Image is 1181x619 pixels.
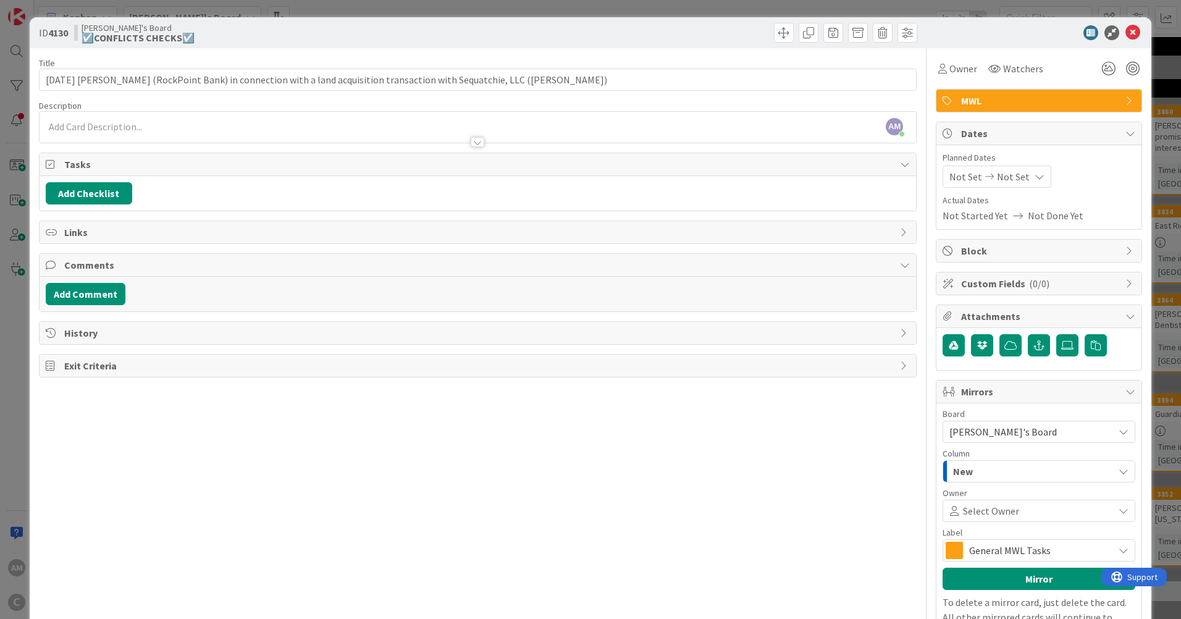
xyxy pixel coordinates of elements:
[961,243,1119,258] span: Block
[26,2,56,17] span: Support
[64,326,894,340] span: History
[961,276,1119,291] span: Custom Fields
[961,93,1119,108] span: MWL
[1028,208,1083,223] span: Not Done Yet
[1029,277,1049,290] span: ( 0/0 )
[39,100,82,111] span: Description
[82,33,195,43] b: ☑️CONFLICTS CHECKS☑️
[943,568,1135,590] button: Mirror
[82,23,195,33] span: [PERSON_NAME]'s Board
[949,426,1057,438] span: [PERSON_NAME]'s Board
[46,182,132,204] button: Add Checklist
[943,489,967,497] span: Owner
[961,309,1119,324] span: Attachments
[953,463,973,479] span: New
[949,169,982,184] span: Not Set
[943,410,965,418] span: Board
[886,118,903,135] span: AM
[943,460,1135,482] button: New
[46,283,125,305] button: Add Comment
[943,528,962,537] span: Label
[961,126,1119,141] span: Dates
[961,384,1119,399] span: Mirrors
[943,151,1135,164] span: Planned Dates
[969,542,1107,559] span: General MWL Tasks
[64,258,894,272] span: Comments
[943,449,970,458] span: Column
[64,358,894,373] span: Exit Criteria
[39,69,917,91] input: type card name here...
[949,61,977,76] span: Owner
[943,208,1008,223] span: Not Started Yet
[1003,61,1043,76] span: Watchers
[64,225,894,240] span: Links
[997,169,1030,184] span: Not Set
[48,27,68,39] b: 4130
[39,57,55,69] label: Title
[64,157,894,172] span: Tasks
[39,25,68,40] span: ID
[943,194,1135,207] span: Actual Dates
[963,503,1019,518] span: Select Owner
